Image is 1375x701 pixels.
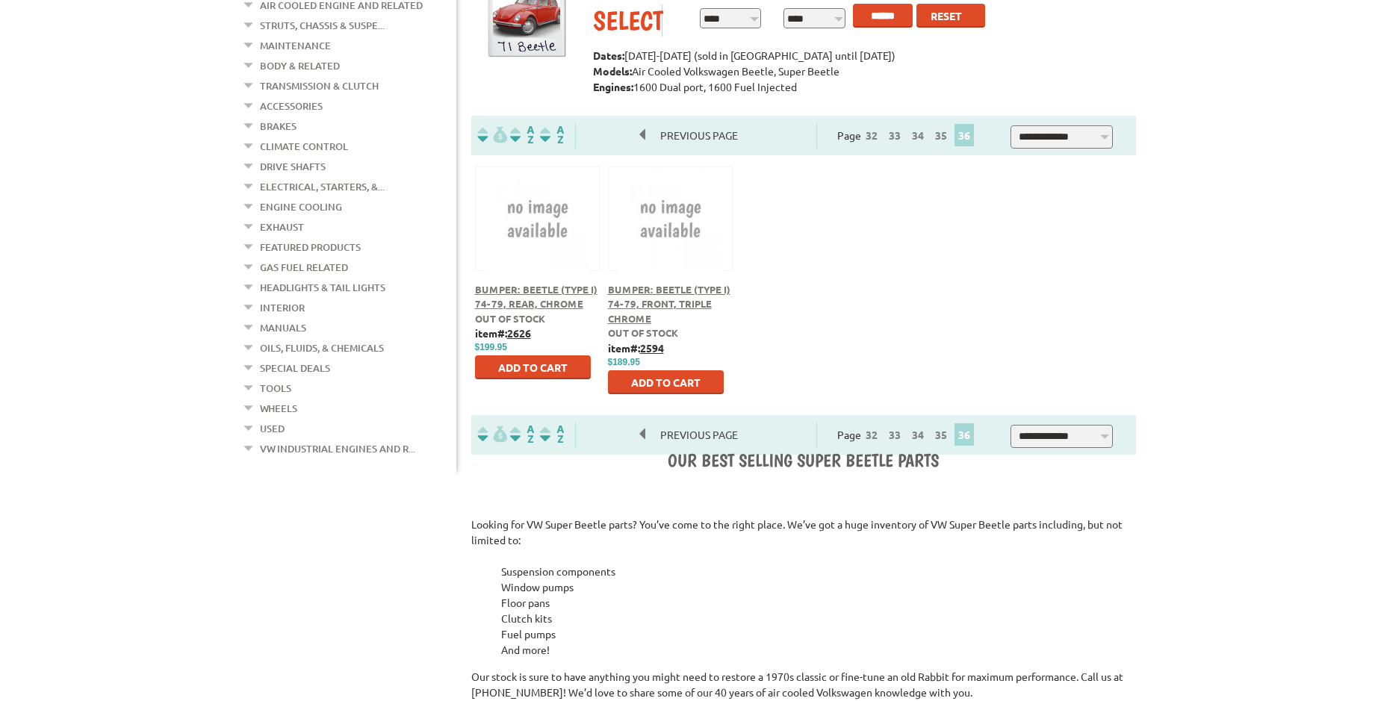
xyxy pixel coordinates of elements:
[260,298,305,317] a: Interior
[260,258,348,277] a: Gas Fuel Related
[501,642,1136,658] li: And more!
[608,326,678,339] span: Out of stock
[507,326,531,340] u: 2626
[955,124,974,146] span: 36
[593,49,624,62] strong: Dates:
[608,341,664,355] b: item#:
[260,399,297,418] a: Wheels
[816,422,994,448] div: Page
[885,428,904,441] a: 33
[477,426,507,443] img: filterpricelow.svg
[507,126,537,143] img: Sort by Headline
[471,517,1136,548] p: Looking for VW Super Beetle parts? You’ve come to the right place. We’ve got a huge inventory of ...
[260,439,415,458] a: VW Industrial Engines and R...
[260,338,384,358] a: Oils, Fluids, & Chemicals
[260,318,306,337] a: Manuals
[931,128,951,142] a: 35
[260,378,291,398] a: Tools
[260,358,330,378] a: Special Deals
[537,426,567,443] img: Sort by Sales Rank
[631,376,701,389] span: Add to Cart
[260,419,285,438] a: Used
[816,122,994,149] div: Page
[260,197,342,216] a: Engine Cooling
[260,157,326,176] a: Drive Shafts
[593,80,633,93] strong: Engines:
[260,137,348,156] a: Climate Control
[498,361,568,374] span: Add to Cart
[475,355,591,379] button: Add to Cart
[501,579,1136,595] li: Window pumps
[908,428,928,441] a: 34
[501,595,1136,611] li: Floor pans
[931,428,951,441] a: 35
[645,423,753,446] span: Previous Page
[260,76,379,96] a: Transmission & Clutch
[260,36,331,55] a: Maintenance
[260,116,297,136] a: Brakes
[908,128,928,142] a: 34
[608,370,724,394] button: Add to Cart
[608,283,730,325] a: Bumper: Beetle (Type I) 74-79, Front, Triple Chrome
[862,128,881,142] a: 32
[537,126,567,143] img: Sort by Sales Rank
[507,426,537,443] img: Sort by Headline
[260,96,323,116] a: Accessories
[260,217,304,237] a: Exhaust
[593,4,662,37] div: Select
[260,278,385,297] a: Headlights & Tail Lights
[475,283,598,311] a: Bumper: Beetle (Type I) 74-79, Rear, Chrome
[501,626,1136,642] li: Fuel pumps
[645,124,753,146] span: Previous Page
[260,237,361,257] a: Featured Products
[608,357,640,367] span: $189.95
[475,312,545,325] span: Out of stock
[501,564,1136,579] li: Suspension components
[475,326,531,340] b: item#:
[885,128,904,142] a: 33
[477,126,507,143] img: filterpricelow.svg
[260,56,340,75] a: Body & Related
[260,16,385,35] a: Struts, Chassis & Suspe...
[471,449,1136,473] div: OUR BEST SELLING Super Beetle PARTS
[260,177,385,196] a: Electrical, Starters, &...
[640,128,753,142] a: Previous Page
[593,64,632,78] strong: Models:
[471,669,1136,700] p: Our stock is sure to have anything you might need to restore a 1970s classic or fine-tune an old ...
[475,342,507,352] span: $199.95
[640,428,753,441] a: Previous Page
[931,9,962,22] span: RESET
[640,341,664,355] u: 2594
[593,48,1125,95] p: [DATE]-[DATE] (sold in [GEOGRAPHIC_DATA] until [DATE]) Air Cooled Volkswagen Beetle, Super Beetle...
[862,428,881,441] a: 32
[501,611,1136,626] li: Clutch kits
[916,4,985,28] button: RESET
[955,423,974,446] span: 36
